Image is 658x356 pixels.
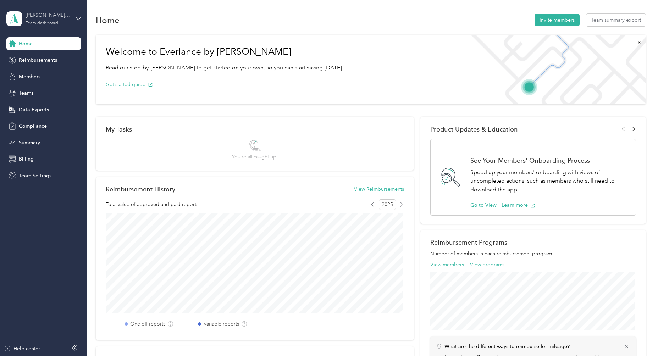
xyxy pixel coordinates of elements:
[204,320,239,328] label: Variable reports
[19,172,51,179] span: Team Settings
[430,126,518,133] span: Product Updates & Education
[106,81,153,88] button: Get started guide
[232,153,278,161] span: You’re all caught up!
[535,14,580,26] button: Invite members
[470,157,628,164] h1: See Your Members' Onboarding Process
[106,126,404,133] div: My Tasks
[379,199,396,210] span: 2025
[19,56,57,64] span: Reimbursements
[618,316,658,356] iframe: Everlance-gr Chat Button Frame
[354,185,404,193] button: View Reimbursements
[19,139,40,146] span: Summary
[19,106,49,113] span: Data Exports
[586,14,646,26] button: Team summary export
[19,40,33,48] span: Home
[106,201,198,208] span: Total value of approved and paid reports
[26,21,58,26] div: Team dashboard
[444,343,570,350] p: What are the different ways to reimburse for mileage?
[470,261,504,268] button: View programs
[26,11,70,19] div: [PERSON_NAME] & Associates
[430,239,636,246] h2: Reimbursement Programs
[464,35,646,104] img: Welcome to everlance
[430,261,464,268] button: View members
[430,250,636,257] p: Number of members in each reimbursement program.
[130,320,165,328] label: One-off reports
[19,89,33,97] span: Teams
[19,122,47,130] span: Compliance
[19,155,34,163] span: Billing
[19,73,40,80] span: Members
[106,185,175,193] h2: Reimbursement History
[502,201,535,209] button: Learn more
[470,201,497,209] button: Go to View
[96,16,120,24] h1: Home
[106,63,343,72] p: Read our step-by-[PERSON_NAME] to get started on your own, so you can start saving [DATE].
[470,168,628,194] p: Speed up your members' onboarding with views of uncompleted actions, such as members who still ne...
[4,345,40,352] button: Help center
[106,46,343,57] h1: Welcome to Everlance by [PERSON_NAME]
